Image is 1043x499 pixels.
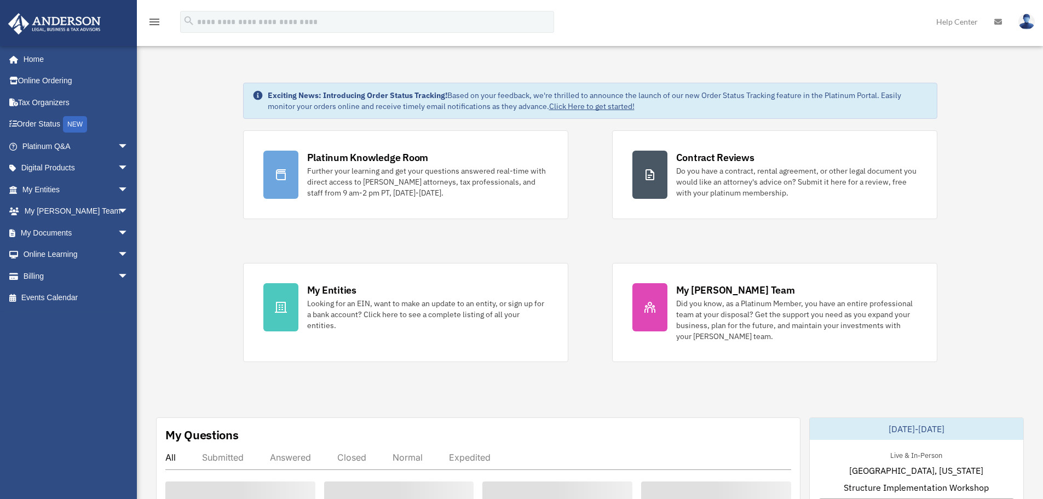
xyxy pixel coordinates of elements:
a: Events Calendar [8,287,145,309]
div: Did you know, as a Platinum Member, you have an entire professional team at your disposal? Get th... [676,298,917,342]
a: Tax Organizers [8,91,145,113]
a: Contract Reviews Do you have a contract, rental agreement, or other legal document you would like... [612,130,937,219]
span: arrow_drop_down [118,135,140,158]
span: arrow_drop_down [118,179,140,201]
a: Online Ordering [8,70,145,92]
span: arrow_drop_down [118,157,140,180]
div: Expedited [449,452,491,463]
a: Home [8,48,140,70]
div: Normal [393,452,423,463]
div: Do you have a contract, rental agreement, or other legal document you would like an attorney's ad... [676,165,917,198]
div: My Questions [165,427,239,443]
a: My Entities Looking for an EIN, want to make an update to an entity, or sign up for a bank accoun... [243,263,568,362]
a: Platinum Knowledge Room Further your learning and get your questions answered real-time with dire... [243,130,568,219]
div: Submitted [202,452,244,463]
div: Closed [337,452,366,463]
span: [GEOGRAPHIC_DATA], [US_STATE] [849,464,983,477]
i: menu [148,15,161,28]
strong: Exciting News: Introducing Order Status Tracking! [268,90,447,100]
div: Answered [270,452,311,463]
span: arrow_drop_down [118,244,140,266]
div: Further your learning and get your questions answered real-time with direct access to [PERSON_NAM... [307,165,548,198]
a: Digital Productsarrow_drop_down [8,157,145,179]
div: All [165,452,176,463]
a: My Documentsarrow_drop_down [8,222,145,244]
i: search [183,15,195,27]
div: NEW [63,116,87,133]
div: Live & In-Person [881,449,951,460]
span: arrow_drop_down [118,222,140,244]
a: Platinum Q&Aarrow_drop_down [8,135,145,157]
div: Based on your feedback, we're thrilled to announce the launch of our new Order Status Tracking fe... [268,90,928,112]
div: Platinum Knowledge Room [307,151,429,164]
a: Billingarrow_drop_down [8,265,145,287]
span: arrow_drop_down [118,265,140,288]
div: Looking for an EIN, want to make an update to an entity, or sign up for a bank account? Click her... [307,298,548,331]
a: Online Learningarrow_drop_down [8,244,145,266]
img: User Pic [1018,14,1035,30]
div: [DATE]-[DATE] [810,418,1023,440]
span: Structure Implementation Workshop [844,481,989,494]
a: My Entitiesarrow_drop_down [8,179,145,200]
a: My [PERSON_NAME] Teamarrow_drop_down [8,200,145,222]
div: Contract Reviews [676,151,754,164]
div: My Entities [307,283,356,297]
div: My [PERSON_NAME] Team [676,283,795,297]
a: Order StatusNEW [8,113,145,136]
a: Click Here to get started! [549,101,635,111]
span: arrow_drop_down [118,200,140,223]
img: Anderson Advisors Platinum Portal [5,13,104,35]
a: My [PERSON_NAME] Team Did you know, as a Platinum Member, you have an entire professional team at... [612,263,937,362]
a: menu [148,19,161,28]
